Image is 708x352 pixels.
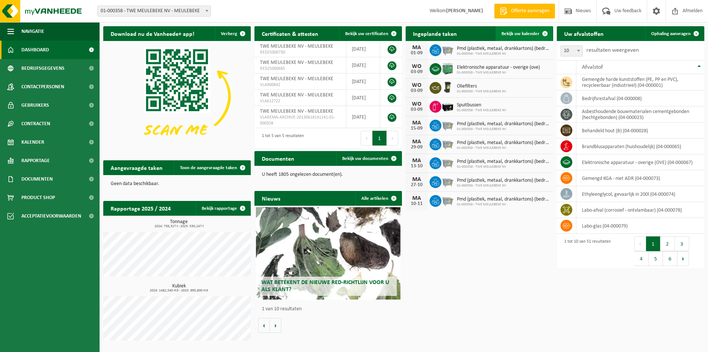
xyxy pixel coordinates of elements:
span: Bekijk uw certificaten [345,31,388,36]
label: resultaten weergeven [586,47,639,53]
td: brandblusapparaten (huishoudelijk) (04-000065) [576,139,704,154]
div: WO [409,101,424,107]
span: TWE MEULEBEKE NV - MEULEBEKE [260,44,333,49]
span: Pmd (plastiek, metaal, drankkartons) (bedrijven) [457,159,549,165]
span: TWE MEULEBEKE NV - MEULEBEKE [260,76,333,82]
div: 13-10 [409,164,424,169]
span: Elektronische apparatuur - overige (ove) [457,65,540,71]
span: Contactpersonen [21,78,64,96]
div: 1 tot 5 van 5 resultaten [258,130,304,146]
div: 29-09 [409,145,424,150]
span: Pmd (plastiek, metaal, drankkartons) (bedrijven) [457,140,549,146]
td: labo-glas (04-000079) [576,218,704,234]
h2: Certificaten & attesten [254,26,326,41]
span: Ophaling aanvragen [651,31,691,36]
span: Gebruikers [21,96,49,115]
span: 01-000358 - TWE MEULEBEKE NV - MEULEBEKE [98,6,211,16]
span: Wat betekent de nieuwe RED-richtlijn voor u als klant? [261,280,389,293]
img: WB-2500-GAL-GY-01 [441,43,454,56]
div: 01-09 [409,51,424,56]
img: WB-2500-GAL-GY-01 [441,156,454,169]
div: MA [409,45,424,51]
img: PB-HB-1400-HPE-GN-11 [441,62,454,75]
strong: [PERSON_NAME] [446,8,483,14]
button: Volgende [270,318,281,333]
span: Bekijk uw documenten [342,156,388,161]
a: Bekijk rapportage [196,201,250,216]
span: RED25000730 [260,49,340,55]
span: TWE MEULEBEKE NV - MEULEBEKE [260,60,333,65]
h2: Rapportage 2025 / 2024 [103,201,178,215]
button: 1 [646,236,660,251]
img: WB-2500-GAL-GY-01 [441,194,454,206]
span: TWE MEULEBEKE NV - MEULEBEKE [260,92,333,98]
span: Offerte aanvragen [509,7,551,15]
button: 4 [634,251,649,266]
a: Bekijk uw certificaten [339,26,401,41]
span: Spuitbussen [457,102,506,108]
h3: Kubiek [107,284,251,293]
h2: Aangevraagde taken [103,160,170,175]
div: 03-09 [409,88,424,93]
span: Navigatie [21,22,44,41]
a: Alle artikelen [355,191,401,206]
button: 2 [660,236,675,251]
span: 01-000358 - TWE MEULEBEKE NV [457,202,549,207]
span: 01-000358 - TWE MEULEBEKE NV [457,71,540,75]
p: Geen data beschikbaar. [111,181,243,187]
a: Ophaling aanvragen [645,26,704,41]
td: gemengd KGA - niet ADR (04-000073) [576,170,704,186]
td: [DATE] [346,106,380,128]
span: 2024: 738,327 t - 2025: 530,247 t [107,225,251,228]
td: [DATE] [346,57,380,74]
span: 01-000358 - TWE MEULEBEKE NV - MEULEBEKE [97,6,211,17]
a: Bekijk uw documenten [336,151,401,166]
h3: Tonnage [107,219,251,228]
h2: Ingeplande taken [406,26,464,41]
span: RED25000685 [260,66,340,72]
span: VLA900842 [260,82,340,88]
div: 15-09 [409,126,424,131]
div: 27-10 [409,182,424,188]
span: 01-000358 - TWE MEULEBEKE NV [457,89,506,94]
span: Oliefilters [457,83,506,89]
div: MA [409,177,424,182]
button: 3 [675,236,689,251]
img: PB-LB-0680-HPE-BK-11 [441,100,454,112]
div: WO [409,64,424,69]
div: 03-09 [409,69,424,75]
span: 10 [561,46,582,56]
span: Afvalstof [582,64,603,70]
button: Next [677,251,689,266]
div: MA [409,195,424,201]
td: [DATE] [346,74,380,90]
p: 1 van 10 resultaten [262,307,398,312]
img: WB-0240-HPE-BK-01 [441,81,454,93]
div: MA [409,120,424,126]
td: gemengde harde kunststoffen (PE, PP en PVC), recycleerbaar (industrieel) (04-000001) [576,74,704,90]
h2: Documenten [254,151,302,165]
span: 10 [560,45,583,57]
td: bedrijfsrestafval (04-000008) [576,90,704,106]
div: 10-11 [409,201,424,206]
div: MA [409,139,424,145]
span: 01-000358 - TWE MEULEBEKE NV [457,127,549,131]
span: Pmd (plastiek, metaal, drankkartons) (bedrijven) [457,178,549,184]
span: 01-000358 - TWE MEULEBEKE NV [457,146,549,150]
button: Verberg [215,26,250,41]
span: Pmd (plastiek, metaal, drankkartons) (bedrijven) [457,121,549,127]
span: Bekijk uw kalender [502,31,539,36]
span: VLA612722 [260,98,340,104]
td: behandeld hout (B) (04-000028) [576,123,704,139]
img: WB-2500-GAL-GY-01 [441,119,454,131]
button: 5 [649,251,663,266]
td: [DATE] [346,41,380,57]
h2: Uw afvalstoffen [557,26,611,41]
button: Next [387,131,398,146]
img: WB-2500-GAL-GY-01 [441,137,454,150]
td: labo-afval (corrosief - ontvlambaar) (04-000078) [576,202,704,218]
div: WO [409,82,424,88]
span: Product Shop [21,188,55,207]
img: WB-2500-GAL-GY-01 [441,175,454,188]
span: VLAREMA-ARCHIVE-20130618141141-01-000358 [260,115,340,126]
